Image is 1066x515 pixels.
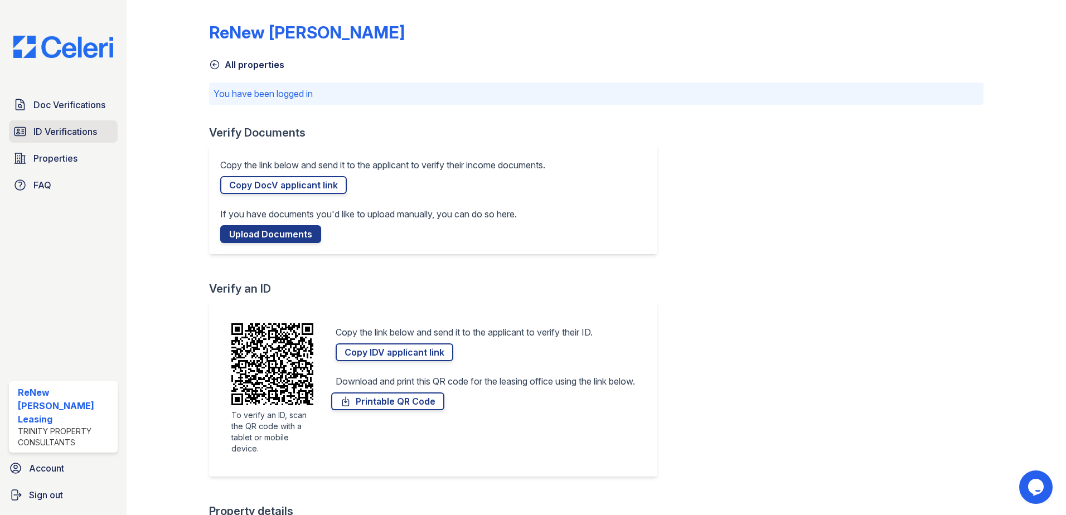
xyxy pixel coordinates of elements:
[4,36,122,58] img: CE_Logo_Blue-a8612792a0a2168367f1c8372b55b34899dd931a85d93a1a3d3e32e68fde9ad4.png
[18,426,113,448] div: Trinity Property Consultants
[33,152,77,165] span: Properties
[209,58,284,71] a: All properties
[9,147,118,169] a: Properties
[220,158,545,172] p: Copy the link below and send it to the applicant to verify their income documents.
[231,410,313,454] div: To verify an ID, scan the QR code with a tablet or mobile device.
[336,325,593,339] p: Copy the link below and send it to the applicant to verify their ID.
[9,94,118,116] a: Doc Verifications
[336,375,635,388] p: Download and print this QR code for the leasing office using the link below.
[209,125,666,140] div: Verify Documents
[18,386,113,426] div: ReNew [PERSON_NAME] Leasing
[336,343,453,361] a: Copy IDV applicant link
[331,392,444,410] a: Printable QR Code
[33,98,105,111] span: Doc Verifications
[4,484,122,506] a: Sign out
[4,457,122,479] a: Account
[29,461,64,475] span: Account
[1019,470,1055,504] iframe: chat widget
[220,176,347,194] a: Copy DocV applicant link
[214,87,979,100] p: You have been logged in
[33,125,97,138] span: ID Verifications
[33,178,51,192] span: FAQ
[220,225,321,243] a: Upload Documents
[9,120,118,143] a: ID Verifications
[209,281,666,297] div: Verify an ID
[29,488,63,502] span: Sign out
[220,207,517,221] p: If you have documents you'd like to upload manually, you can do so here.
[209,22,405,42] div: ReNew [PERSON_NAME]
[9,174,118,196] a: FAQ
